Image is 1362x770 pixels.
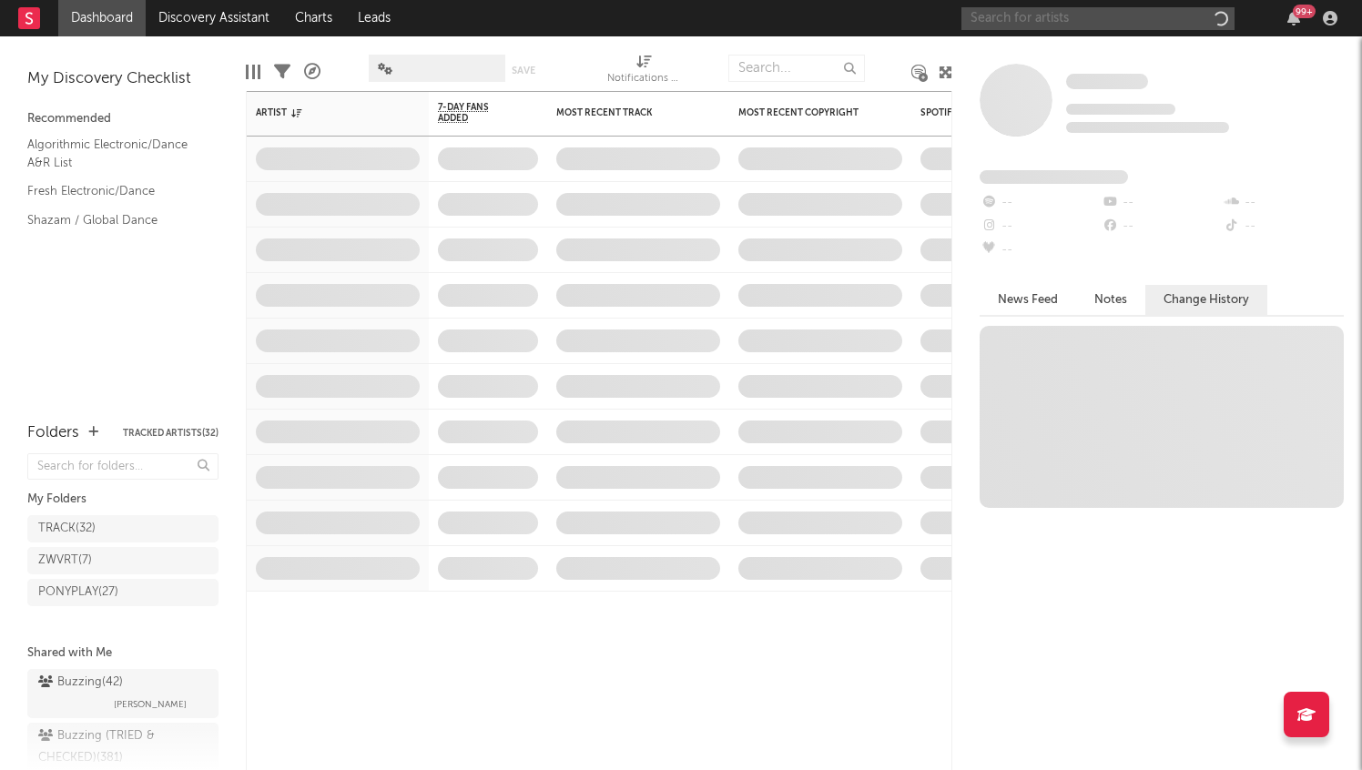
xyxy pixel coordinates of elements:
a: TRACK(32) [27,515,219,542]
span: Tracking Since: [DATE] [1066,104,1175,115]
div: Folders [27,422,79,444]
div: Edit Columns [246,46,260,98]
a: Buzzing(42)[PERSON_NAME] [27,669,219,718]
span: 0 fans last week [1066,122,1229,133]
a: Some Artist [1066,73,1148,91]
a: PONYPLAY(27) [27,579,219,606]
span: Fans Added by Platform [980,170,1128,184]
div: Buzzing ( 42 ) [38,672,123,694]
a: Shazam / Global Dance [27,210,200,230]
div: -- [1101,191,1222,215]
a: Fresh Electronic/Dance [27,181,200,201]
button: 99+ [1287,11,1300,25]
div: My Folders [27,489,219,511]
div: Shared with Me [27,643,219,664]
span: Some Artist [1066,74,1148,89]
div: -- [1223,191,1344,215]
div: ZWVRT ( 7 ) [38,550,92,572]
div: Most Recent Copyright [738,107,875,118]
button: Notes [1076,285,1145,315]
a: Algorithmic Electronic/Dance A&R List [27,135,200,172]
div: Artist [256,107,392,118]
div: TRACK ( 32 ) [38,518,96,540]
button: Change History [1145,285,1267,315]
button: Tracked Artists(32) [123,429,219,438]
div: -- [980,191,1101,215]
div: A&R Pipeline [304,46,320,98]
div: My Discovery Checklist [27,68,219,90]
div: Spotify Monthly Listeners [920,107,1057,118]
div: Buzzing (TRIED & CHECKED) ( 381 ) [38,725,203,769]
span: 7-Day Fans Added [438,102,511,124]
div: Recommended [27,108,219,130]
div: 99 + [1293,5,1316,18]
div: Filters [274,46,290,98]
div: Most Recent Track [556,107,693,118]
div: -- [980,215,1101,238]
input: Search... [728,55,865,82]
span: [PERSON_NAME] [114,694,187,715]
div: -- [980,238,1101,262]
div: PONYPLAY ( 27 ) [38,582,118,603]
input: Search for folders... [27,453,219,480]
a: ZWVRT(7) [27,547,219,574]
input: Search for artists [961,7,1235,30]
div: -- [1101,215,1222,238]
button: News Feed [980,285,1076,315]
button: Save [512,66,535,76]
div: -- [1223,215,1344,238]
div: Notifications (Artist) [607,68,680,90]
div: Notifications (Artist) [607,46,680,98]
